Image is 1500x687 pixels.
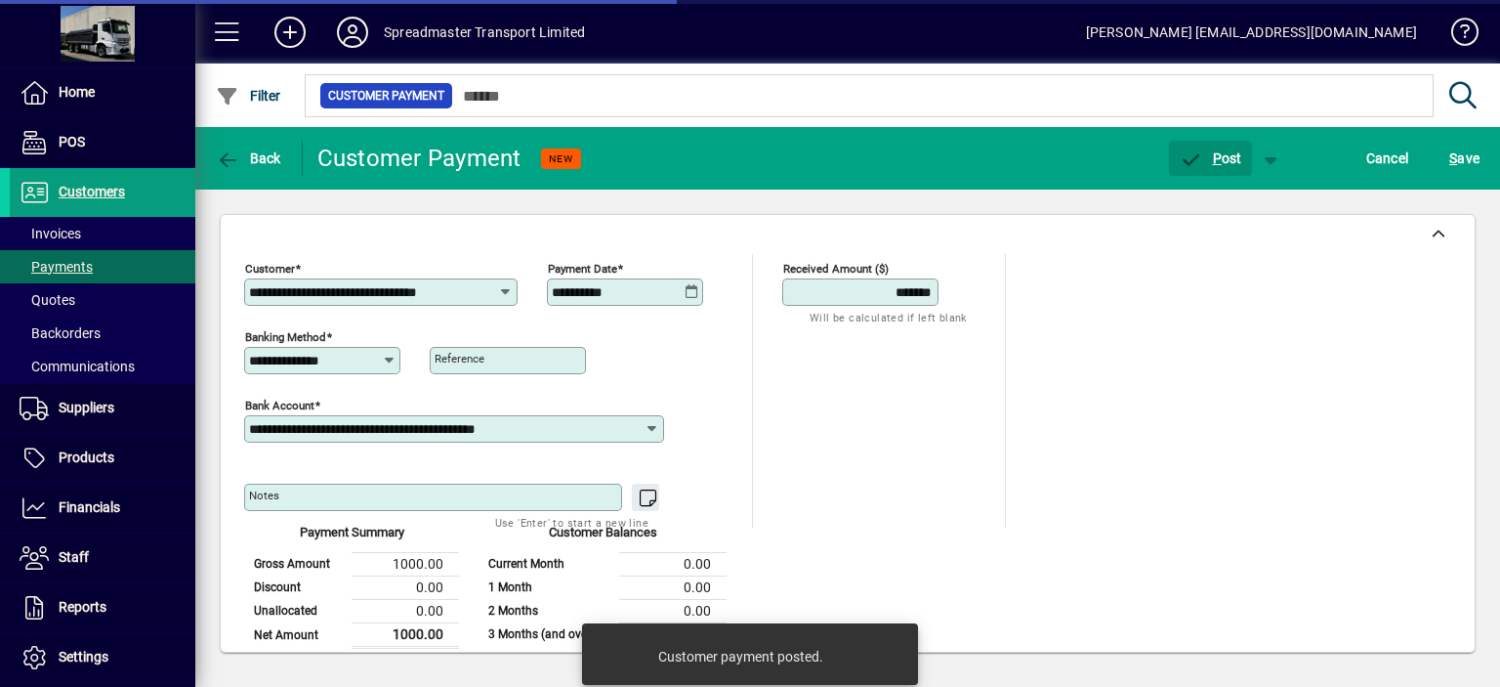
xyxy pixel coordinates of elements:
button: Back [211,141,286,176]
a: Invoices [10,217,195,250]
mat-label: Received Amount ($) [783,262,889,276]
span: ost [1179,150,1242,166]
span: ave [1449,143,1479,174]
td: Gross Amount [244,552,352,576]
td: 1000.00 [352,552,459,576]
a: Communications [10,350,195,383]
button: Filter [211,78,286,113]
mat-label: Banking method [245,330,326,344]
a: Products [10,434,195,483]
span: NEW [549,152,573,165]
td: 1 Month [479,576,619,599]
mat-label: Notes [249,489,279,502]
a: Backorders [10,317,195,350]
span: Communications [20,359,135,374]
mat-label: Payment Date [548,262,617,276]
span: Financials [59,499,120,515]
span: Filter [216,88,281,104]
td: 0.00 [619,552,727,576]
button: Post [1169,141,1252,176]
div: [PERSON_NAME] [EMAIL_ADDRESS][DOMAIN_NAME] [1086,17,1417,48]
span: P [1213,150,1222,166]
a: Reports [10,583,195,632]
span: Home [59,84,95,100]
button: Save [1444,141,1484,176]
span: S [1449,150,1457,166]
td: Current Month [479,552,619,576]
span: Payments [20,259,93,275]
td: 0.00 [352,576,459,599]
span: Back [216,150,281,166]
span: Staff [59,549,89,565]
span: Invoices [20,226,81,241]
app-page-header-button: Back [195,141,303,176]
mat-label: Bank Account [245,399,314,412]
span: Suppliers [59,400,114,415]
td: 2 Months [479,599,619,623]
span: Backorders [20,325,101,341]
td: 3 Months (and over) [479,623,619,646]
a: Settings [10,633,195,682]
span: Reports [59,599,106,615]
mat-label: Reference [435,352,484,365]
a: Suppliers [10,384,195,433]
span: POS [59,134,85,150]
a: Financials [10,484,195,533]
a: POS [10,118,195,167]
span: Products [59,450,114,465]
td: Discount [244,576,352,599]
a: Payments [10,250,195,283]
td: 0.00 [619,599,727,623]
button: Profile [321,15,384,50]
span: Customers [59,184,125,199]
app-page-summary-card: Payment Summary [244,528,459,649]
button: Add [259,15,321,50]
mat-hint: Will be calculated if left blank [810,306,967,328]
a: Knowledge Base [1437,4,1476,67]
td: Net Amount [244,623,352,647]
div: Customer Balances [479,523,727,552]
a: Quotes [10,283,195,317]
div: Customer Payment [317,143,521,174]
div: Customer payment posted. [658,647,823,666]
td: 0.00 [619,576,727,599]
div: Payment Summary [244,523,459,552]
mat-hint: Use 'Enter' to start a new line [495,511,648,534]
a: Staff [10,534,195,582]
mat-label: Customer [245,262,295,276]
td: Unallocated [244,599,352,623]
span: Cancel [1366,143,1409,174]
span: Quotes [20,292,75,308]
td: Total [479,646,619,670]
div: Spreadmaster Transport Limited [384,17,585,48]
span: Customer Payment [328,86,444,106]
button: Cancel [1361,141,1414,176]
td: 1000.00 [352,623,459,647]
span: Settings [59,649,108,665]
a: Home [10,68,195,117]
td: 0.00 [352,599,459,623]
